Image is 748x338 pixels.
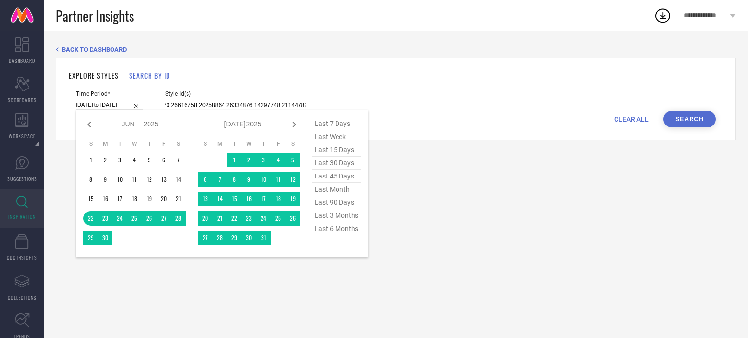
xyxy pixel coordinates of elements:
span: Style Id(s) [165,90,306,97]
span: SUGGESTIONS [7,175,37,182]
span: SCORECARDS [8,96,37,104]
td: Sun Jul 13 2025 [198,192,212,206]
td: Wed Jul 02 2025 [242,153,256,167]
td: Tue Jun 10 2025 [112,172,127,187]
td: Sat Jul 12 2025 [285,172,300,187]
td: Wed Jul 16 2025 [242,192,256,206]
td: Sat Jun 14 2025 [171,172,186,187]
td: Fri Jul 25 2025 [271,211,285,226]
input: Enter comma separated style ids e.g. 12345, 67890 [165,100,306,111]
td: Sat Jul 26 2025 [285,211,300,226]
span: last 45 days [312,170,361,183]
td: Wed Jun 25 2025 [127,211,142,226]
td: Wed Jul 30 2025 [242,231,256,245]
td: Sun Jun 15 2025 [83,192,98,206]
span: last 30 days [312,157,361,170]
td: Fri Jul 04 2025 [271,153,285,167]
td: Tue Jul 29 2025 [227,231,242,245]
td: Wed Jun 11 2025 [127,172,142,187]
td: Tue Jul 01 2025 [227,153,242,167]
td: Thu Jun 19 2025 [142,192,156,206]
td: Tue Jun 24 2025 [112,211,127,226]
td: Sat Jun 21 2025 [171,192,186,206]
td: Sun Jun 08 2025 [83,172,98,187]
div: Previous month [83,119,95,130]
td: Tue Jun 17 2025 [112,192,127,206]
th: Wednesday [127,140,142,148]
span: BACK TO DASHBOARD [62,46,127,53]
td: Fri Jun 06 2025 [156,153,171,167]
th: Tuesday [112,140,127,148]
th: Friday [156,140,171,148]
th: Friday [271,140,285,148]
span: last month [312,183,361,196]
td: Wed Jun 18 2025 [127,192,142,206]
th: Tuesday [227,140,242,148]
span: DASHBOARD [9,57,35,64]
td: Mon Jun 02 2025 [98,153,112,167]
span: WORKSPACE [9,132,36,140]
td: Sun Jul 27 2025 [198,231,212,245]
td: Mon Jul 28 2025 [212,231,227,245]
td: Sun Jul 20 2025 [198,211,212,226]
td: Mon Jun 16 2025 [98,192,112,206]
td: Tue Jul 08 2025 [227,172,242,187]
span: INSPIRATION [8,213,36,220]
th: Saturday [171,140,186,148]
th: Monday [212,140,227,148]
th: Sunday [198,140,212,148]
span: COLLECTIONS [8,294,37,301]
span: last 6 months [312,222,361,235]
td: Tue Jul 22 2025 [227,211,242,226]
td: Wed Jul 23 2025 [242,211,256,226]
th: Wednesday [242,140,256,148]
div: Next month [288,119,300,130]
h1: EXPLORE STYLES [69,71,119,81]
span: Partner Insights [56,6,134,26]
td: Sat Jun 07 2025 [171,153,186,167]
td: Wed Jun 04 2025 [127,153,142,167]
th: Sunday [83,140,98,148]
th: Thursday [142,140,156,148]
span: CLEAR ALL [614,115,649,123]
td: Tue Jun 03 2025 [112,153,127,167]
td: Fri Jun 27 2025 [156,211,171,226]
td: Fri Jul 11 2025 [271,172,285,187]
td: Thu Jun 12 2025 [142,172,156,187]
td: Thu Jun 05 2025 [142,153,156,167]
td: Mon Jun 30 2025 [98,231,112,245]
th: Monday [98,140,112,148]
td: Sun Jun 29 2025 [83,231,98,245]
input: Select time period [76,100,143,110]
td: Mon Jul 14 2025 [212,192,227,206]
td: Sat Jul 05 2025 [285,153,300,167]
th: Thursday [256,140,271,148]
span: last 15 days [312,143,361,157]
h1: SEARCH BY ID [129,71,170,81]
button: Search [663,111,716,127]
td: Mon Jul 07 2025 [212,172,227,187]
span: last 7 days [312,117,361,130]
span: last week [312,130,361,143]
td: Thu Jul 03 2025 [256,153,271,167]
td: Thu Jul 17 2025 [256,192,271,206]
td: Mon Jul 21 2025 [212,211,227,226]
td: Sun Jul 06 2025 [198,172,212,187]
div: Open download list [654,7,672,24]
th: Saturday [285,140,300,148]
span: Time Period* [76,90,143,97]
td: Wed Jul 09 2025 [242,172,256,187]
td: Sat Jul 19 2025 [285,192,300,206]
span: CDC INSIGHTS [7,254,37,261]
span: last 3 months [312,209,361,222]
td: Sun Jun 22 2025 [83,211,98,226]
td: Thu Jul 31 2025 [256,231,271,245]
td: Tue Jul 15 2025 [227,192,242,206]
div: Back TO Dashboard [56,46,736,53]
td: Fri Jun 13 2025 [156,172,171,187]
td: Sat Jun 28 2025 [171,211,186,226]
td: Thu Jul 10 2025 [256,172,271,187]
span: last 90 days [312,196,361,209]
td: Fri Jul 18 2025 [271,192,285,206]
td: Mon Jun 09 2025 [98,172,112,187]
